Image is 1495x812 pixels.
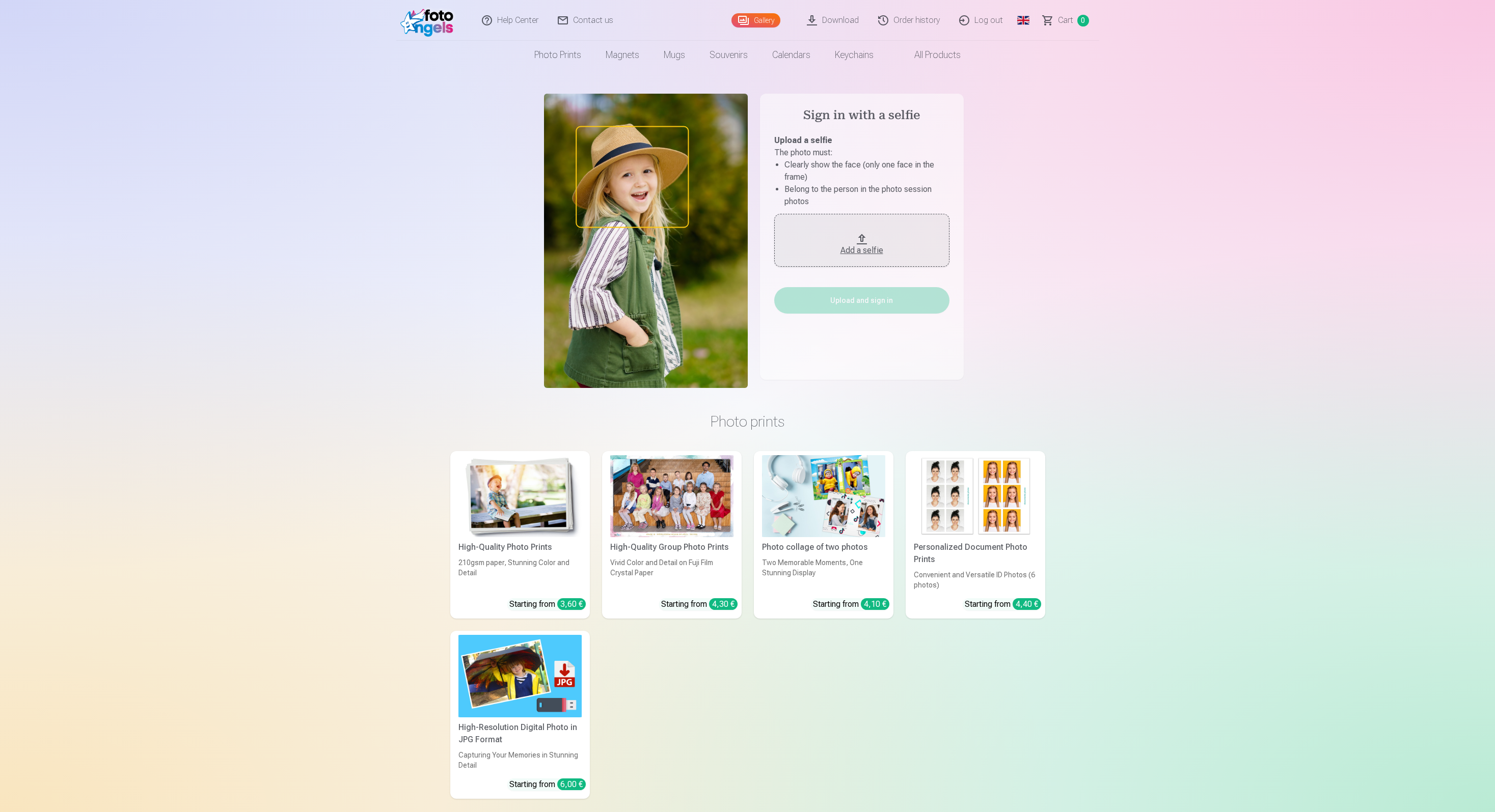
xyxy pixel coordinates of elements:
div: Vivid Color and Detail on Fuji Film Crystal Paper [606,557,738,590]
img: /fa1 [400,4,459,37]
div: Photo collage of two photos [758,541,889,553]
a: Photo collage of two photosPhoto collage of two photosTwo Memorable Moments, One Stunning Display... [754,451,893,619]
h3: Photo prints [458,412,1037,431]
div: Convenient and Versatile ID Photos (6 photos) [910,570,1041,590]
div: Personalized Document Photo Prints [910,541,1041,566]
span: Сart [1058,14,1073,26]
div: Two Memorable Moments, One Stunning Display [758,557,889,590]
a: Photo prints [522,41,593,69]
a: Gallery [731,13,780,27]
div: 3,60 € [557,598,586,610]
li: Belong to the person in the photo session photos [784,183,949,208]
p: The photo must : [774,147,949,159]
div: 4,10 € [861,598,889,610]
a: Calendars [760,41,823,69]
div: 210gsm paper, Stunning Color and Detail [454,557,586,590]
div: Starting from [509,598,586,610]
div: 4,40 € [1013,598,1041,610]
div: 4,30 € [709,598,738,610]
a: All products [886,41,973,69]
b: Upload a selfie [774,135,832,145]
div: Starting from [813,598,889,610]
div: High-Quality Photo Prints [454,541,586,553]
div: High-Resolution Digital Photo in JPG Format [454,721,586,746]
h4: Sign in with a selfie [774,108,949,124]
a: Personalized Document Photo PrintsPersonalized Document Photo PrintsConvenient and Versatile ID P... [906,451,1045,619]
button: Add a selfie [774,214,949,267]
div: Starting from [965,598,1041,610]
div: Starting from [509,778,586,791]
div: High-Quality Group Photo Prints [606,541,738,553]
img: Personalized Document Photo Prints [914,455,1037,537]
a: Mugs [651,41,697,69]
span: 0 [1077,15,1089,26]
img: High-Resolution Digital Photo in JPG Format [458,635,582,717]
div: Capturing Your Memories in Stunning Detail [454,750,586,770]
a: Keychains [823,41,886,69]
li: Clearly show the face (only one face in the frame) [784,159,949,183]
a: High-Quality Group Photo PrintsVivid Color and Detail on Fuji Film Crystal PaperStarting from 4,30 € [602,451,742,619]
a: High-Quality Photo PrintsHigh-Quality Photo Prints210gsm paper, Stunning Color and DetailStarting... [450,451,590,619]
a: Souvenirs [697,41,760,69]
button: Upload and sign in [774,287,949,314]
a: High-Resolution Digital Photo in JPG FormatHigh-Resolution Digital Photo in JPG FormatCapturing Y... [450,631,590,798]
div: Starting from [661,598,738,610]
div: Add a selfie [784,244,939,257]
img: High-Quality Photo Prints [458,455,582,537]
div: 6,00 € [557,778,586,790]
img: Photo collage of two photos [762,455,885,537]
a: Magnets [593,41,651,69]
